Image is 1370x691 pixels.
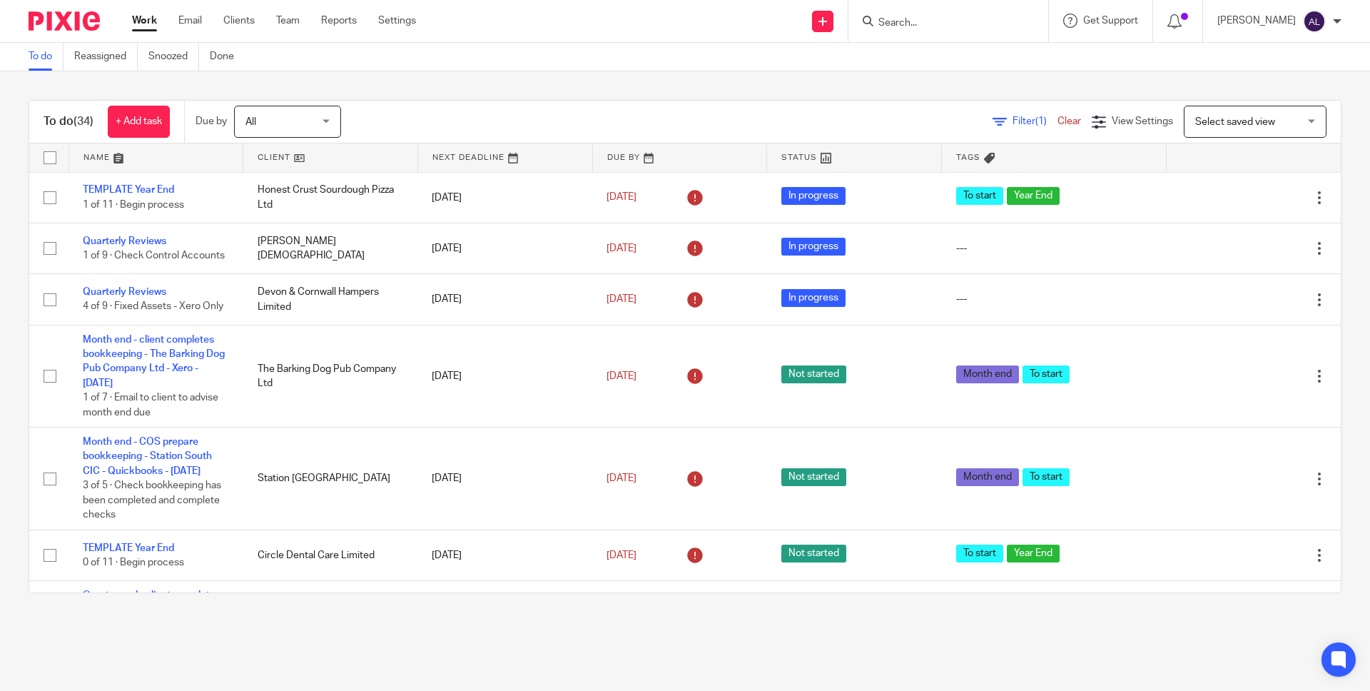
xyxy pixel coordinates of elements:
span: [DATE] [607,371,636,381]
span: [DATE] [607,550,636,560]
td: Devon & Cornwall Hampers Limited [243,274,418,325]
a: Snoozed [148,43,199,71]
img: Pixie [29,11,100,31]
td: [DATE] [417,581,592,655]
span: Year End [1007,187,1060,205]
td: [DATE] [417,530,592,580]
td: [PERSON_NAME] [DEMOGRAPHIC_DATA] [243,223,418,273]
span: Year End [1007,545,1060,563]
span: Not started [781,468,846,486]
a: TEMPLATE Year End [83,543,174,553]
a: Email [178,14,202,28]
span: In progress [781,289,846,307]
a: Work [132,14,157,28]
span: [DATE] [607,294,636,304]
span: [DATE] [607,193,636,203]
a: Team [276,14,300,28]
input: Search [877,17,1005,30]
span: Filter [1013,116,1057,126]
span: Not started [781,545,846,563]
img: svg%3E [1303,10,1326,33]
span: [DATE] [607,243,636,253]
span: 3 of 5 · Check bookkeeping has been completed and complete checks [83,480,221,520]
span: 1 of 11 · Begin process [83,200,184,210]
span: In progress [781,238,846,256]
a: Month end - COS prepare bookkeeping - Station South CIC - Quickbooks - [DATE] [83,437,212,476]
td: Gravity Online Ltd [243,581,418,655]
span: Month end [956,468,1019,486]
span: 4 of 9 · Fixed Assets - Xero Only [83,302,223,312]
span: [DATE] [607,473,636,483]
span: Select saved view [1195,117,1275,127]
span: Tags [956,153,980,161]
div: --- [956,241,1152,256]
span: (34) [73,116,93,127]
a: Quarterly Reviews [83,287,166,297]
a: Month end - client completes bookkeeping - The Barking Dog Pub Company Ltd - Xero - [DATE] [83,335,225,388]
td: [DATE] [417,172,592,223]
a: TEMPLATE Year End [83,185,174,195]
span: Not started [781,365,846,383]
span: View Settings [1112,116,1173,126]
a: + Add task [108,106,170,138]
span: 0 of 11 · Begin process [83,558,184,568]
a: Reassigned [74,43,138,71]
td: [DATE] [417,428,592,530]
a: To do [29,43,64,71]
a: Clients [223,14,255,28]
span: To start [1023,365,1070,383]
td: [DATE] [417,274,592,325]
a: Clear [1057,116,1081,126]
span: 1 of 9 · Check Control Accounts [83,251,225,261]
a: Reports [321,14,357,28]
span: In progress [781,187,846,205]
span: 1 of 7 · Email to client to advise month end due [83,393,218,418]
a: Quarter end - client completes bookkeeping [83,590,220,615]
span: To start [1023,468,1070,486]
h1: To do [44,114,93,129]
td: Circle Dental Care Limited [243,530,418,580]
span: Get Support [1083,16,1138,26]
td: The Barking Dog Pub Company Ltd [243,325,418,427]
span: (1) [1035,116,1047,126]
a: Settings [378,14,416,28]
td: Station [GEOGRAPHIC_DATA] [243,428,418,530]
div: --- [956,292,1152,306]
span: To start [956,187,1003,205]
p: [PERSON_NAME] [1217,14,1296,28]
a: Done [210,43,245,71]
span: Month end [956,365,1019,383]
span: To start [956,545,1003,563]
td: [DATE] [417,223,592,273]
a: Quarterly Reviews [83,236,166,246]
p: Due by [196,114,227,128]
td: [DATE] [417,325,592,427]
td: Honest Crust Sourdough Pizza Ltd [243,172,418,223]
span: All [245,117,256,127]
